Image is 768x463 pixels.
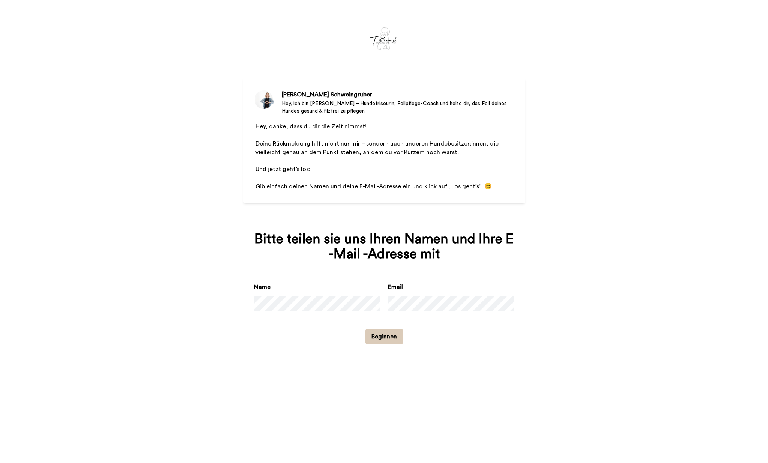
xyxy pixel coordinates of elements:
[369,24,399,54] img: https://cdn.bonjoro.com/media/6092cd6b-458f-4737-b156-38c4671e0866/b44eb5fc-b211-4308-a058-736971...
[254,283,271,292] label: Name
[388,283,403,292] label: Email
[255,166,310,172] span: Und jetzt geht’s los:
[255,183,492,189] span: Gib einfach deinen Namen und deine E-Mail-Adresse ein und klick auf „Los geht’s“. 😊
[255,90,274,109] img: Hey, ich bin Sabine – Hundefriseurin, Fellpflege-Coach und helfe dir, das Fell deines Hundes gesu...
[365,329,403,344] button: Beginnen
[255,141,500,155] span: Deine Rückmeldung hilft nicht nur mir – sondern auch anderen Hundebesitzer:innen, die vielleicht ...
[254,231,514,262] div: Bitte teilen sie uns Ihren Namen und Ihre E -Mail -Adresse mit
[282,100,513,115] div: Hey, ich bin [PERSON_NAME] – Hundefriseurin, Fellpflege-Coach und helfe dir, das Fell deines Hund...
[282,90,513,99] div: [PERSON_NAME] Schweingruber
[255,123,367,129] span: Hey, danke, dass du dir die Zeit nimmst!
